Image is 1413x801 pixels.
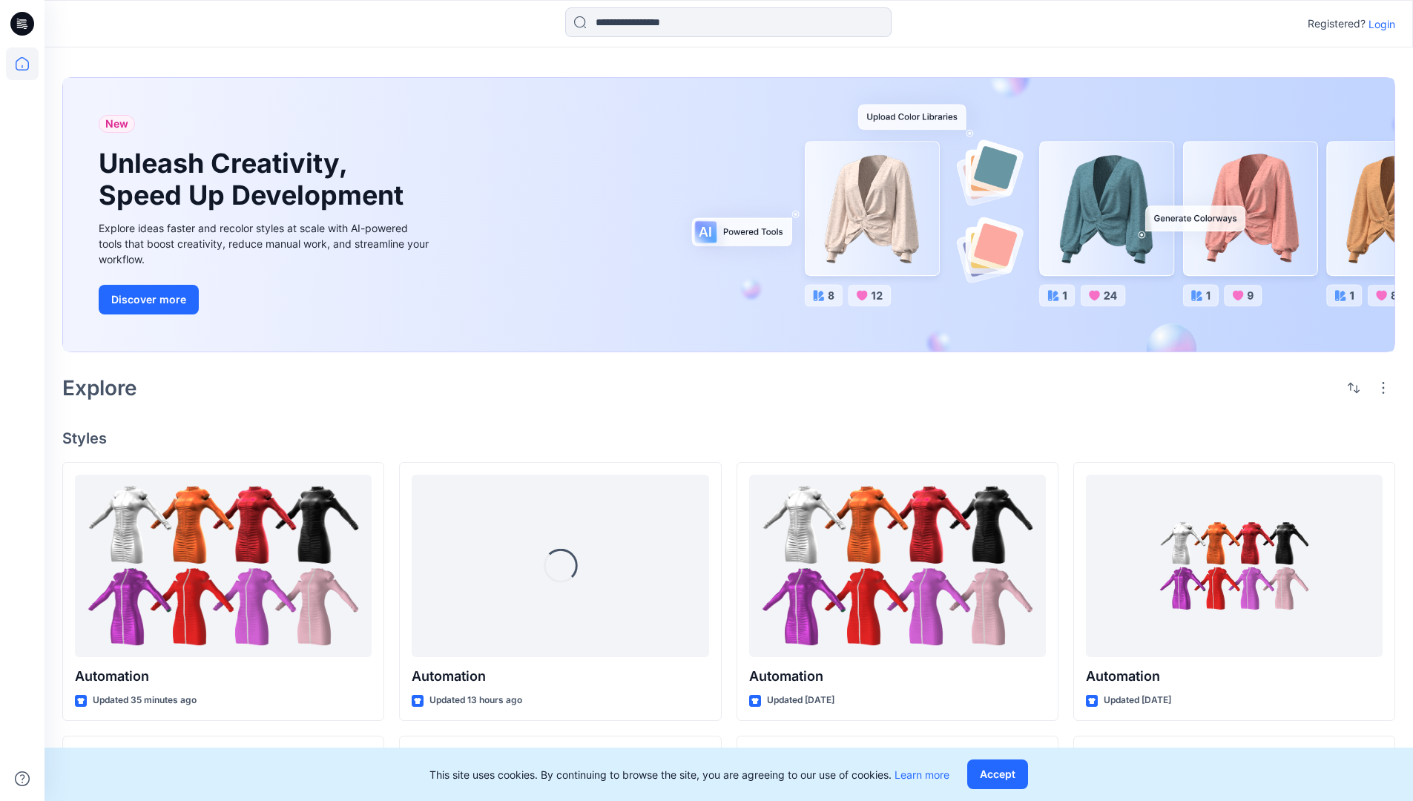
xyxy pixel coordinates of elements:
h2: Explore [62,376,137,400]
p: Automation [1086,666,1383,687]
p: Updated [DATE] [767,693,834,708]
p: Automation [75,666,372,687]
p: Automation [749,666,1046,687]
p: Updated 13 hours ago [429,693,522,708]
h1: Unleash Creativity, Speed Up Development [99,148,410,211]
a: Learn more [895,768,949,781]
button: Accept [967,759,1028,789]
span: New [105,115,128,133]
p: Login [1368,16,1395,32]
p: Updated [DATE] [1104,693,1171,708]
a: Automation [1086,475,1383,658]
p: Automation [412,666,708,687]
div: Explore ideas faster and recolor styles at scale with AI-powered tools that boost creativity, red... [99,220,432,267]
a: Discover more [99,285,432,314]
h4: Styles [62,429,1395,447]
button: Discover more [99,285,199,314]
p: This site uses cookies. By continuing to browse the site, you are agreeing to our use of cookies. [429,767,949,782]
p: Updated 35 minutes ago [93,693,197,708]
a: Automation [749,475,1046,658]
a: Automation [75,475,372,658]
p: Registered? [1308,15,1366,33]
